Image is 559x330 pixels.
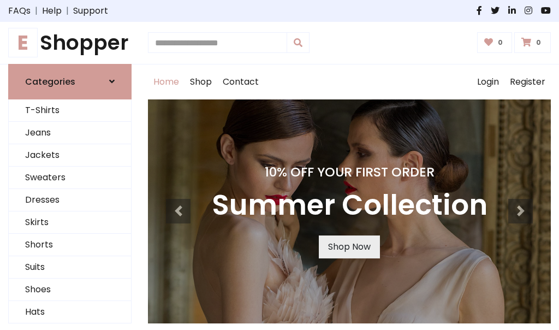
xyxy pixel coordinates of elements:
[8,31,132,55] h1: Shopper
[31,4,42,17] span: |
[8,28,38,57] span: E
[9,167,131,189] a: Sweaters
[514,32,551,53] a: 0
[9,234,131,256] a: Shorts
[9,144,131,167] a: Jackets
[8,4,31,17] a: FAQs
[73,4,108,17] a: Support
[8,64,132,99] a: Categories
[477,32,513,53] a: 0
[495,38,506,48] span: 0
[148,64,185,99] a: Home
[62,4,73,17] span: |
[212,188,487,222] h3: Summer Collection
[212,164,487,180] h4: 10% Off Your First Order
[217,64,264,99] a: Contact
[319,235,380,258] a: Shop Now
[9,211,131,234] a: Skirts
[9,301,131,323] a: Hats
[185,64,217,99] a: Shop
[9,99,131,122] a: T-Shirts
[42,4,62,17] a: Help
[9,279,131,301] a: Shoes
[25,76,75,87] h6: Categories
[472,64,504,99] a: Login
[533,38,544,48] span: 0
[9,256,131,279] a: Suits
[9,122,131,144] a: Jeans
[8,31,132,55] a: EShopper
[9,189,131,211] a: Dresses
[504,64,551,99] a: Register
